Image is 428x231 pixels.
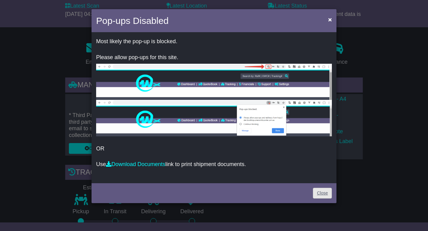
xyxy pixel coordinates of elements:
[106,161,165,167] a: Download Documents
[96,100,332,136] img: allow-popup-2.png
[325,13,335,26] button: Close
[96,54,332,61] p: Please allow pop-ups for this site.
[328,16,332,23] span: ×
[92,34,336,182] div: OR
[96,161,332,168] p: Use link to print shipment documents.
[313,188,332,199] a: Close
[96,64,332,100] img: allow-popup-1.png
[96,14,169,28] h4: Pop-ups Disabled
[96,38,332,45] p: Most likely the pop-up is blocked.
